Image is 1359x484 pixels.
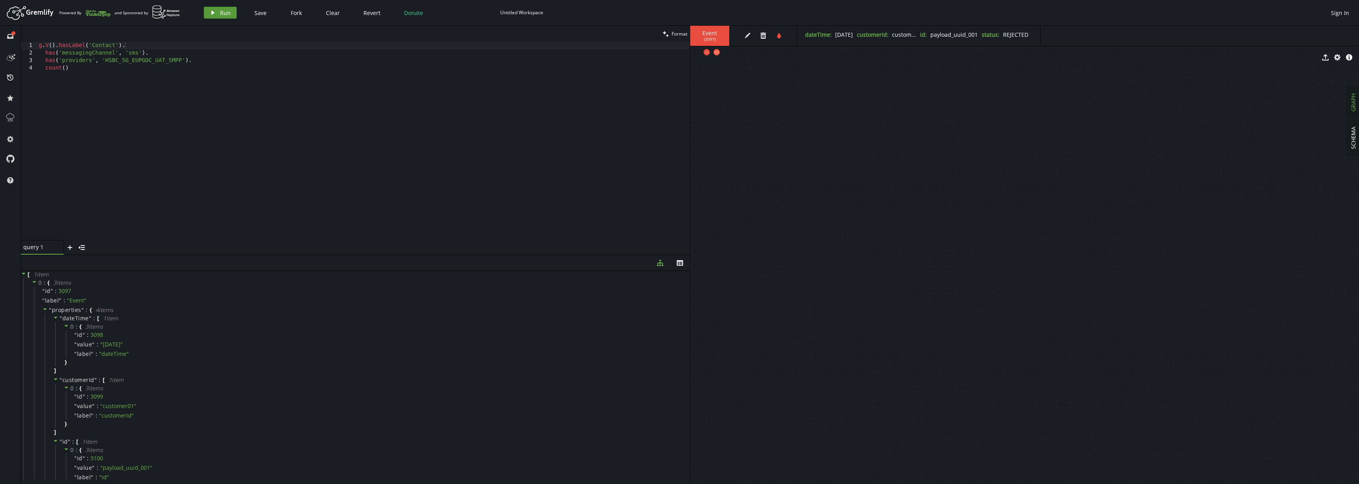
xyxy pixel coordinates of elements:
span: " [91,350,94,357]
span: " [59,297,62,304]
span: : [76,446,78,454]
div: 1 [21,42,38,49]
span: id [77,393,83,400]
span: { [79,323,81,330]
span: : [97,403,98,410]
div: 3098 [90,331,103,338]
button: Save [248,7,273,19]
div: 3 [21,57,38,64]
span: : [93,315,95,322]
span: " [60,376,62,384]
span: label [77,474,91,481]
span: label [45,297,59,304]
span: { [79,385,81,392]
span: " [89,314,92,322]
span: " dateTime " [99,350,129,357]
span: " [42,287,45,295]
span: 1 item [82,438,97,445]
div: 3100 [90,455,103,462]
span: REJECTED [1003,31,1028,38]
span: : [99,376,101,384]
span: 1 item [109,376,124,384]
span: } [64,420,67,427]
span: " [91,412,94,419]
span: Save [254,9,267,17]
span: 4 item s [96,306,113,314]
label: customerId : [857,31,888,38]
div: 4 [21,64,38,72]
span: " [74,350,77,357]
div: and Sponsored by [115,5,180,20]
button: Run [204,7,237,19]
span: customer01 [892,31,923,38]
span: customerId [62,376,94,384]
button: Fork [284,7,308,19]
span: value [77,403,92,410]
span: [ [28,271,30,278]
span: " customer01 " [100,402,136,410]
span: ] [53,367,56,374]
span: 3 item s [53,279,71,286]
span: " id " [99,473,109,481]
span: " Event " [67,297,87,304]
span: payload_uuid_001 [930,31,978,38]
span: : [96,474,97,481]
span: : [87,393,88,400]
span: ( 3097 ) [704,37,716,42]
span: " [51,287,53,295]
span: 1 item [103,314,118,322]
span: value [77,464,92,471]
div: 3099 [90,393,103,400]
span: 0 [70,323,74,330]
span: id [45,287,51,295]
span: Event [698,30,721,37]
span: : [44,279,46,286]
span: 3 item s [85,384,103,392]
span: id [77,455,83,462]
span: query 1 [23,244,55,251]
span: 3 item s [85,446,103,454]
label: id : [920,31,927,38]
span: [DATE] [835,31,853,38]
span: [ [76,438,78,445]
span: { [47,279,49,286]
button: Sign In [1327,7,1353,19]
span: " [74,464,77,471]
span: Revert [363,9,380,17]
div: 3097 [58,287,71,295]
span: label [77,350,91,357]
span: label [77,412,91,419]
span: Donate [404,9,423,17]
span: : [76,323,78,330]
span: properties [52,306,81,314]
span: id [62,438,68,445]
span: Fork [291,9,302,17]
span: " [74,393,77,400]
span: Format [672,30,687,37]
span: { [79,446,81,454]
button: Format [660,26,690,42]
span: 0 [70,384,74,392]
span: " [74,402,77,410]
span: : [86,306,88,314]
span: : [87,331,88,338]
span: : [64,297,65,304]
span: : [97,464,98,471]
div: Powered By [59,6,111,20]
span: " [74,340,77,348]
button: Donate [398,7,429,19]
span: " [92,464,95,471]
div: Untitled Workspace [500,9,543,15]
span: : [76,385,78,392]
span: ] [53,429,56,436]
span: 0 [38,279,42,286]
span: " [92,340,95,348]
span: 1 item [34,270,49,278]
button: Revert [358,7,386,19]
span: 3 item s [85,323,103,330]
span: id [77,331,83,338]
span: " [DATE] " [100,340,123,348]
span: } [64,359,67,366]
label: status : [982,31,999,38]
span: Clear [326,9,340,17]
